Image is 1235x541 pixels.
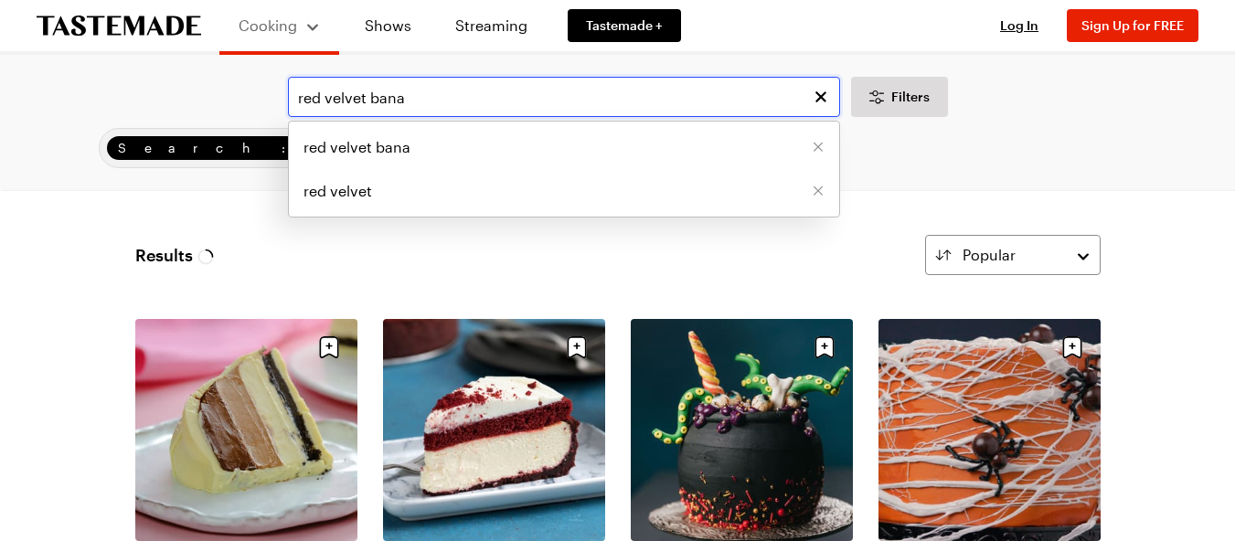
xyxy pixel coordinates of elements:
button: Save recipe [807,330,842,365]
a: Tastemade + [568,9,681,42]
button: Log In [983,16,1056,35]
span: Filters [891,88,930,106]
button: Desktop filters [851,77,948,117]
a: To Tastemade Home Page [37,16,201,37]
button: Popular [925,235,1101,275]
span: Results [135,242,215,268]
button: Save recipe [559,330,594,365]
span: Tastemade + [586,16,663,35]
span: red velvet [303,180,372,202]
button: Cooking [238,7,321,44]
button: Remove [object Object] [812,141,825,154]
button: Sign Up for FREE [1067,9,1198,42]
span: Sign Up for FREE [1081,17,1184,33]
span: Cooking [239,16,297,34]
button: Save recipe [1055,330,1090,365]
span: Search: red velvet bana [118,138,671,158]
span: Log In [1000,17,1038,33]
span: Popular [963,244,1016,266]
button: Save recipe [312,330,346,365]
button: Remove [object Object] [812,185,825,197]
span: red velvet bana [303,136,410,158]
button: Clear search [811,87,831,107]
